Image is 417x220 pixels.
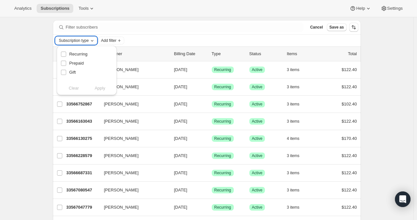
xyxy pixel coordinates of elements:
span: [DATE] [174,119,187,124]
button: Analytics [10,4,35,13]
p: Status [249,51,282,57]
span: [DATE] [174,188,187,192]
span: Active [252,102,263,107]
span: Active [252,136,263,141]
span: Active [252,170,263,176]
span: Recurring [214,84,231,90]
span: [PERSON_NAME] [104,153,139,159]
button: [PERSON_NAME] [100,82,165,92]
span: Recurring [214,102,231,107]
span: [PERSON_NAME] [104,187,139,193]
span: Active [252,153,263,158]
button: 4 items [287,134,307,143]
button: [PERSON_NAME] [100,99,165,109]
span: Analytics [14,6,31,11]
button: 3 items [287,82,307,92]
span: Active [252,84,263,90]
p: 33566687331 [66,170,99,176]
div: 33566163043[PERSON_NAME][DATE]SuccessRecurringSuccessActive3 items$122.40 [66,117,357,126]
span: Subscriptions [41,6,69,11]
div: 33566687331[PERSON_NAME][DATE]SuccessRecurringSuccessActive3 items$122.40 [66,168,357,177]
span: $122.40 [342,170,357,175]
div: 33567080547[PERSON_NAME][DATE]SuccessRecurringSuccessActive3 items$122.40 [66,186,357,195]
span: Settings [387,6,403,11]
span: 3 items [287,84,300,90]
button: Settings [377,4,407,13]
span: Tools [78,6,89,11]
span: [PERSON_NAME] [104,67,139,73]
button: [PERSON_NAME] [100,185,165,195]
div: Open Intercom Messenger [395,191,411,207]
span: Cancel [310,25,323,30]
span: Recurring [214,170,231,176]
button: 3 items [287,117,307,126]
span: [DATE] [174,136,187,141]
span: Save as [329,25,344,30]
span: [PERSON_NAME] [104,84,139,90]
span: $122.40 [342,84,357,89]
span: [DATE] [174,67,187,72]
button: [PERSON_NAME] [100,168,165,178]
p: 33566130275 [66,135,99,142]
button: [PERSON_NAME] [100,65,165,75]
p: 33566163043 [66,118,99,125]
button: Cancel [307,23,325,31]
span: [DATE] [174,205,187,210]
span: $170.40 [342,136,357,141]
button: 3 items [287,65,307,74]
span: $122.40 [342,153,357,158]
span: [PERSON_NAME] [104,118,139,125]
span: $122.40 [342,205,357,210]
button: Save as [327,23,347,31]
div: Type [212,51,244,57]
button: [PERSON_NAME] [100,116,165,127]
span: Active [252,205,263,210]
button: 3 items [287,100,307,109]
button: Add filter [98,37,124,44]
span: [PERSON_NAME] [104,204,139,211]
span: 3 items [287,119,300,124]
span: Recurring [214,119,231,124]
span: [PERSON_NAME] [104,135,139,142]
p: Total [348,51,357,57]
span: Add filter [101,38,116,43]
span: Active [252,67,263,72]
span: $122.40 [342,119,357,124]
span: [DATE] [174,153,187,158]
span: Gift [69,70,76,75]
span: 3 items [287,170,300,176]
span: [DATE] [174,102,187,106]
span: Active [252,188,263,193]
span: [DATE] [174,84,187,89]
p: 33566752867 [66,101,99,107]
div: Items [287,51,319,57]
span: $102.40 [342,102,357,106]
button: [PERSON_NAME] [100,202,165,213]
div: 33566752867[PERSON_NAME][DATE]SuccessRecurringSuccessActive3 items$102.40 [66,100,357,109]
div: 33567047779[PERSON_NAME][DATE]SuccessRecurringSuccessActive3 items$122.40 [66,203,357,212]
button: Subscriptions [37,4,73,13]
span: $122.40 [342,188,357,192]
div: 33566228579[PERSON_NAME][DATE]SuccessRecurringSuccessActive3 items$122.40 [66,151,357,160]
span: Active [252,119,263,124]
div: 33566326883[PERSON_NAME][DATE]SuccessRecurringSuccessActive3 items$122.40 [66,82,357,92]
button: Sort the results [349,23,358,32]
div: 33566130275[PERSON_NAME][DATE]SuccessRecurringSuccessActive4 items$170.40 [66,134,357,143]
span: 3 items [287,153,300,158]
span: 4 items [287,136,300,141]
p: 33567047779 [66,204,99,211]
span: [DATE] [174,170,187,175]
span: Recurring [214,67,231,72]
p: 33567080547 [66,187,99,193]
button: [PERSON_NAME] [100,133,165,144]
span: 3 items [287,188,300,193]
button: Tools [75,4,99,13]
button: [PERSON_NAME] [100,151,165,161]
p: Billing Date [174,51,207,57]
button: 3 items [287,168,307,177]
span: Recurring [214,136,231,141]
span: 3 items [287,205,300,210]
button: 3 items [287,151,307,160]
span: [PERSON_NAME] [104,170,139,176]
span: Recurring [214,205,231,210]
